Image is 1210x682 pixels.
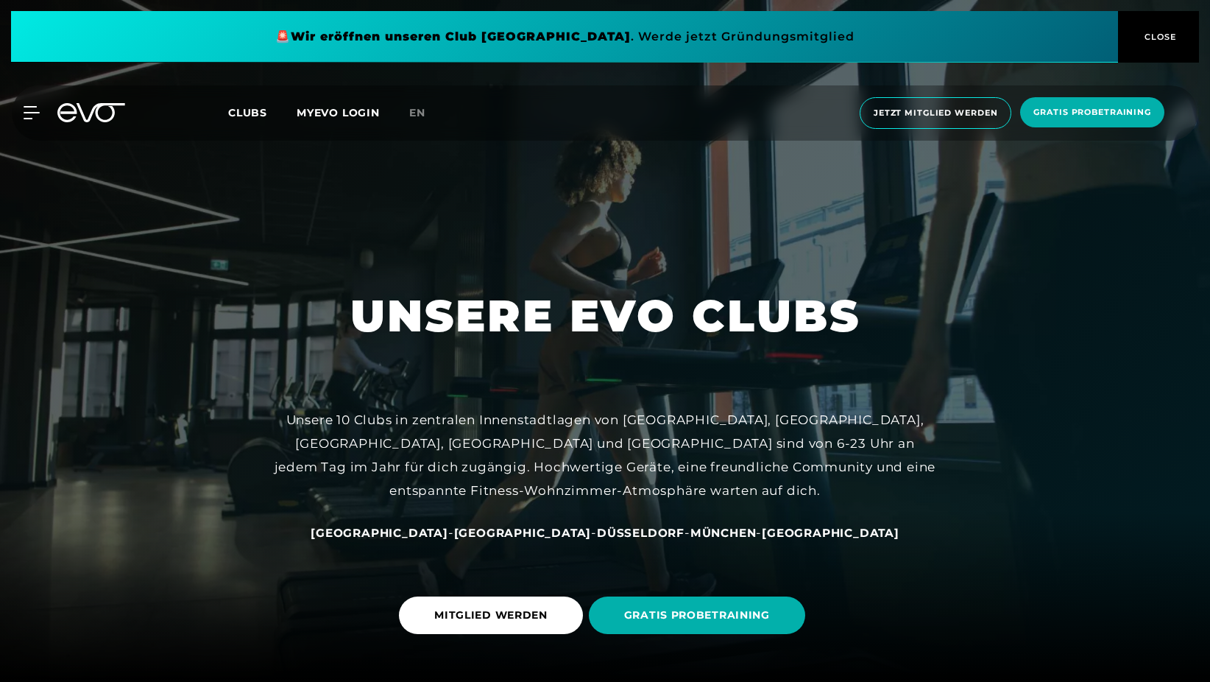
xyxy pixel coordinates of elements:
span: en [409,106,425,119]
a: Jetzt Mitglied werden [855,97,1016,129]
span: München [690,526,757,540]
a: [GEOGRAPHIC_DATA] [311,525,448,540]
span: GRATIS PROBETRAINING [624,608,770,623]
div: - - - - [274,521,936,544]
span: CLOSE [1141,30,1177,43]
span: Gratis Probetraining [1033,106,1151,119]
a: Düsseldorf [597,525,684,540]
a: Clubs [228,105,297,119]
a: en [409,105,443,122]
span: [GEOGRAPHIC_DATA] [311,526,448,540]
a: GRATIS PROBETRAINING [589,586,811,645]
span: Clubs [228,106,267,119]
a: [GEOGRAPHIC_DATA] [762,525,899,540]
span: Düsseldorf [597,526,684,540]
span: MITGLIED WERDEN [434,608,548,623]
span: [GEOGRAPHIC_DATA] [454,526,592,540]
a: MITGLIED WERDEN [399,586,589,645]
button: CLOSE [1118,11,1199,63]
div: Unsere 10 Clubs in zentralen Innenstadtlagen von [GEOGRAPHIC_DATA], [GEOGRAPHIC_DATA], [GEOGRAPHI... [274,408,936,503]
span: Jetzt Mitglied werden [874,107,997,119]
span: [GEOGRAPHIC_DATA] [762,526,899,540]
a: München [690,525,757,540]
a: Gratis Probetraining [1016,97,1169,129]
a: [GEOGRAPHIC_DATA] [454,525,592,540]
a: MYEVO LOGIN [297,106,380,119]
h1: UNSERE EVO CLUBS [350,287,860,345]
